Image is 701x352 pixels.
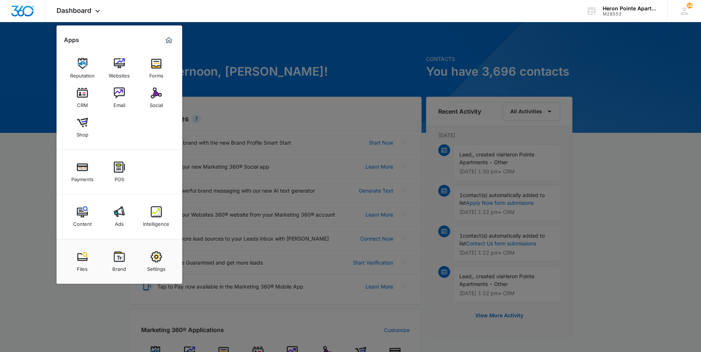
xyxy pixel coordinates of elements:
[105,54,133,82] a: Websites
[68,248,96,276] a: Files
[77,99,88,108] div: CRM
[71,173,93,182] div: Payments
[112,262,126,272] div: Brand
[115,217,124,227] div: Ads
[149,69,163,79] div: Forms
[57,7,91,14] span: Dashboard
[70,69,95,79] div: Reputation
[105,158,133,186] a: POS
[113,99,125,108] div: Email
[142,248,170,276] a: Settings
[687,3,693,8] span: 14
[77,262,88,272] div: Files
[603,11,657,17] div: account id
[109,69,130,79] div: Websites
[68,158,96,186] a: Payments
[64,37,79,44] h2: Apps
[142,203,170,231] a: Intelligence
[687,3,693,8] div: notifications count
[603,6,657,11] div: account name
[163,34,175,46] a: Marketing 360® Dashboard
[143,217,169,227] div: Intelligence
[150,99,163,108] div: Social
[76,128,88,138] div: Shop
[105,203,133,231] a: Ads
[68,54,96,82] a: Reputation
[142,84,170,112] a: Social
[68,84,96,112] a: CRM
[73,217,92,227] div: Content
[142,54,170,82] a: Forms
[147,262,166,272] div: Settings
[115,173,124,182] div: POS
[105,248,133,276] a: Brand
[105,84,133,112] a: Email
[68,203,96,231] a: Content
[68,113,96,141] a: Shop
